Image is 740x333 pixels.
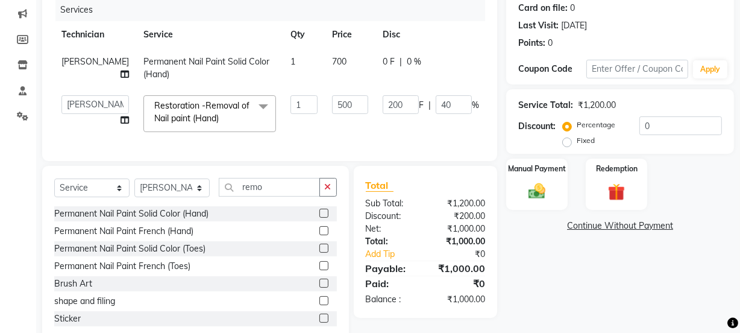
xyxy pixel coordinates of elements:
[518,19,559,32] div: Last Visit:
[570,2,575,14] div: 0
[518,37,545,49] div: Points:
[357,235,425,248] div: Total:
[357,248,437,261] a: Add Tip
[425,261,494,276] div: ₹1,000.00
[290,56,295,67] span: 1
[548,37,553,49] div: 0
[596,163,638,174] label: Redemption
[577,135,595,146] label: Fixed
[357,276,425,291] div: Paid:
[561,19,587,32] div: [DATE]
[54,21,136,48] th: Technician
[143,56,269,80] span: Permanent Nail Paint Solid Color (Hand)
[54,208,209,220] div: Permanent Nail Paint Solid Color (Hand)
[509,220,732,232] a: Continue Without Payment
[219,113,224,124] a: x
[54,277,92,290] div: Brush Art
[518,63,586,75] div: Coupon Code
[54,243,205,255] div: Permanent Nail Paint Solid Color (Toes)
[357,210,425,223] div: Discount:
[577,119,615,130] label: Percentage
[54,260,190,273] div: Permanent Nail Paint French (Toes)
[357,293,425,306] div: Balance :
[383,55,395,68] span: 0 F
[54,225,193,238] div: Permanent Nail Paint French (Hand)
[136,21,283,48] th: Service
[357,197,425,210] div: Sub Total:
[357,261,425,276] div: Payable:
[425,276,494,291] div: ₹0
[154,100,249,124] span: Restoration -Removal of Nail paint (Hand)
[400,55,402,68] span: |
[603,182,630,203] img: _gift.svg
[425,197,494,210] div: ₹1,200.00
[437,248,494,261] div: ₹0
[425,235,494,248] div: ₹1,000.00
[428,99,431,112] span: |
[518,120,556,133] div: Discount:
[508,163,566,174] label: Manual Payment
[693,60,727,78] button: Apply
[518,2,568,14] div: Card on file:
[419,99,424,112] span: F
[472,99,479,112] span: %
[578,99,616,112] div: ₹1,200.00
[518,99,573,112] div: Service Total:
[54,295,115,308] div: shape and filing
[283,21,325,48] th: Qty
[325,21,375,48] th: Price
[366,179,394,192] span: Total
[407,55,421,68] span: 0 %
[425,223,494,235] div: ₹1,000.00
[425,210,494,223] div: ₹200.00
[61,56,129,67] span: [PERSON_NAME]
[54,312,81,325] div: Sticker
[357,223,425,235] div: Net:
[219,178,320,197] input: Search or Scan
[375,21,486,48] th: Disc
[332,56,346,67] span: 700
[425,293,494,306] div: ₹1,000.00
[523,182,551,201] img: _cash.svg
[586,60,688,78] input: Enter Offer / Coupon Code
